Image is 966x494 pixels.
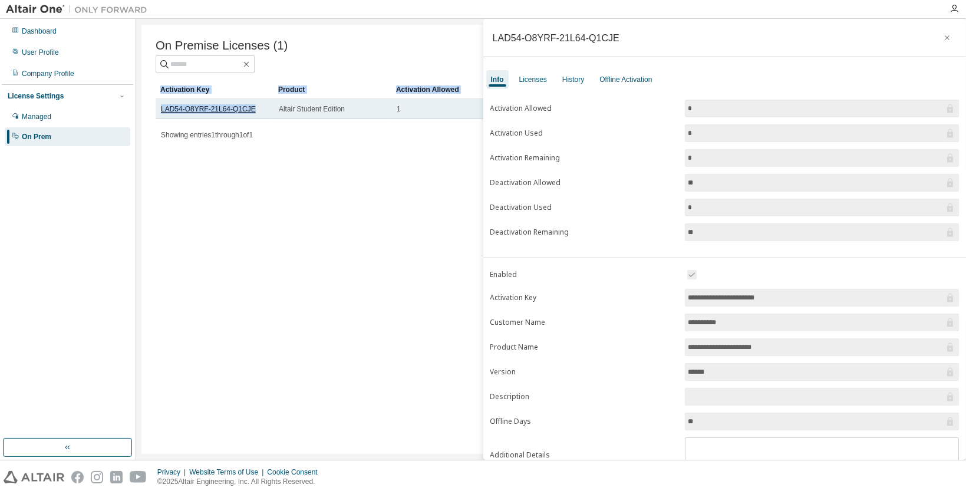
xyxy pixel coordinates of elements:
[22,27,57,36] div: Dashboard
[279,104,345,114] span: Altair Student Edition
[490,270,678,279] label: Enabled
[490,450,678,460] label: Additional Details
[156,39,288,52] span: On Premise Licenses (1)
[4,471,64,483] img: altair_logo.svg
[490,153,678,163] label: Activation Remaining
[490,392,678,401] label: Description
[490,367,678,377] label: Version
[490,104,678,113] label: Activation Allowed
[519,75,547,84] div: Licenses
[110,471,123,483] img: linkedin.svg
[490,203,678,212] label: Deactivation Used
[396,80,505,99] div: Activation Allowed
[71,471,84,483] img: facebook.svg
[490,417,678,426] label: Offline Days
[490,318,678,327] label: Customer Name
[161,105,256,113] a: LAD54-O8YRF-21L64-Q1CJE
[6,4,153,15] img: Altair One
[493,33,619,42] div: LAD54-O8YRF-21L64-Q1CJE
[22,132,51,141] div: On Prem
[22,69,74,78] div: Company Profile
[490,178,678,187] label: Deactivation Allowed
[22,112,51,121] div: Managed
[157,477,325,487] p: © 2025 Altair Engineering, Inc. All Rights Reserved.
[397,104,401,114] span: 1
[8,91,64,101] div: License Settings
[490,342,678,352] label: Product Name
[160,80,269,99] div: Activation Key
[189,467,267,477] div: Website Terms of Use
[491,75,504,84] div: Info
[490,129,678,138] label: Activation Used
[490,293,678,302] label: Activation Key
[130,471,147,483] img: youtube.svg
[91,471,103,483] img: instagram.svg
[22,48,59,57] div: User Profile
[490,228,678,237] label: Deactivation Remaining
[278,80,387,99] div: Product
[157,467,189,477] div: Privacy
[267,467,324,477] div: Cookie Consent
[562,75,584,84] div: History
[161,131,253,139] span: Showing entries 1 through 1 of 1
[599,75,652,84] div: Offline Activation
